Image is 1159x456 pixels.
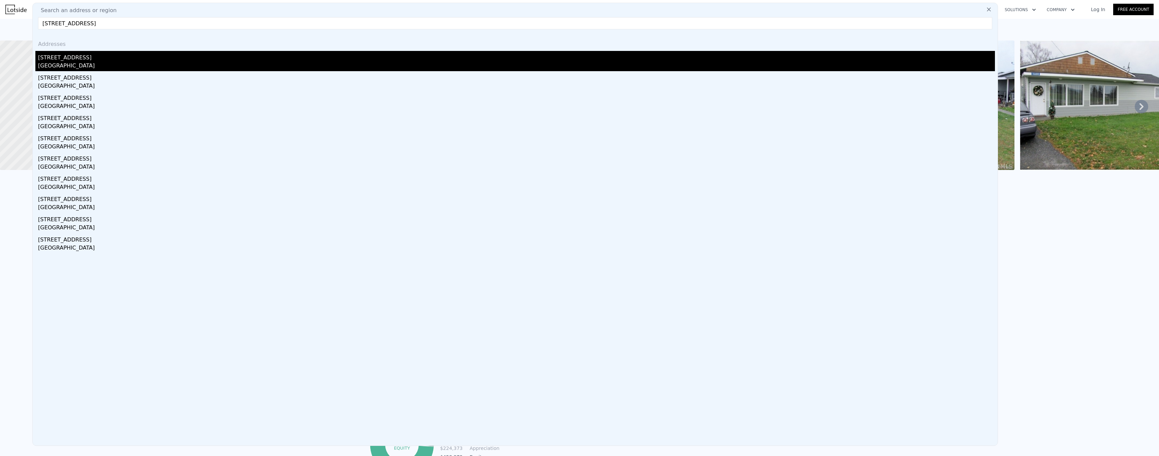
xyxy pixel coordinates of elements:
a: Free Account [1113,4,1154,15]
div: [GEOGRAPHIC_DATA] [38,203,995,213]
div: [GEOGRAPHIC_DATA] [38,244,995,253]
span: Search an address or region [35,6,117,15]
td: Appreciation [468,445,499,452]
div: [GEOGRAPHIC_DATA] [38,82,995,91]
img: Lotside [5,5,27,14]
input: Enter an address, city, region, neighborhood or zip code [38,17,992,29]
div: [GEOGRAPHIC_DATA] [38,102,995,112]
tspan: equity [394,445,410,450]
div: [STREET_ADDRESS] [38,213,995,224]
button: Solutions [999,4,1041,16]
div: [STREET_ADDRESS] [38,51,995,62]
div: [STREET_ADDRESS] [38,233,995,244]
div: [STREET_ADDRESS] [38,91,995,102]
div: [STREET_ADDRESS] [38,112,995,122]
div: [GEOGRAPHIC_DATA] [38,143,995,152]
a: Log In [1083,6,1113,13]
div: [STREET_ADDRESS] [38,172,995,183]
div: [GEOGRAPHIC_DATA] [38,122,995,132]
div: [GEOGRAPHIC_DATA] [38,62,995,71]
div: [STREET_ADDRESS] [38,132,995,143]
div: [GEOGRAPHIC_DATA] [38,224,995,233]
div: [STREET_ADDRESS] [38,152,995,163]
div: [GEOGRAPHIC_DATA] [38,163,995,172]
button: Company [1041,4,1080,16]
div: [STREET_ADDRESS] [38,193,995,203]
div: [STREET_ADDRESS] [38,71,995,82]
td: $224,373 [440,445,463,452]
div: [GEOGRAPHIC_DATA] [38,183,995,193]
div: Addresses [35,35,995,51]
